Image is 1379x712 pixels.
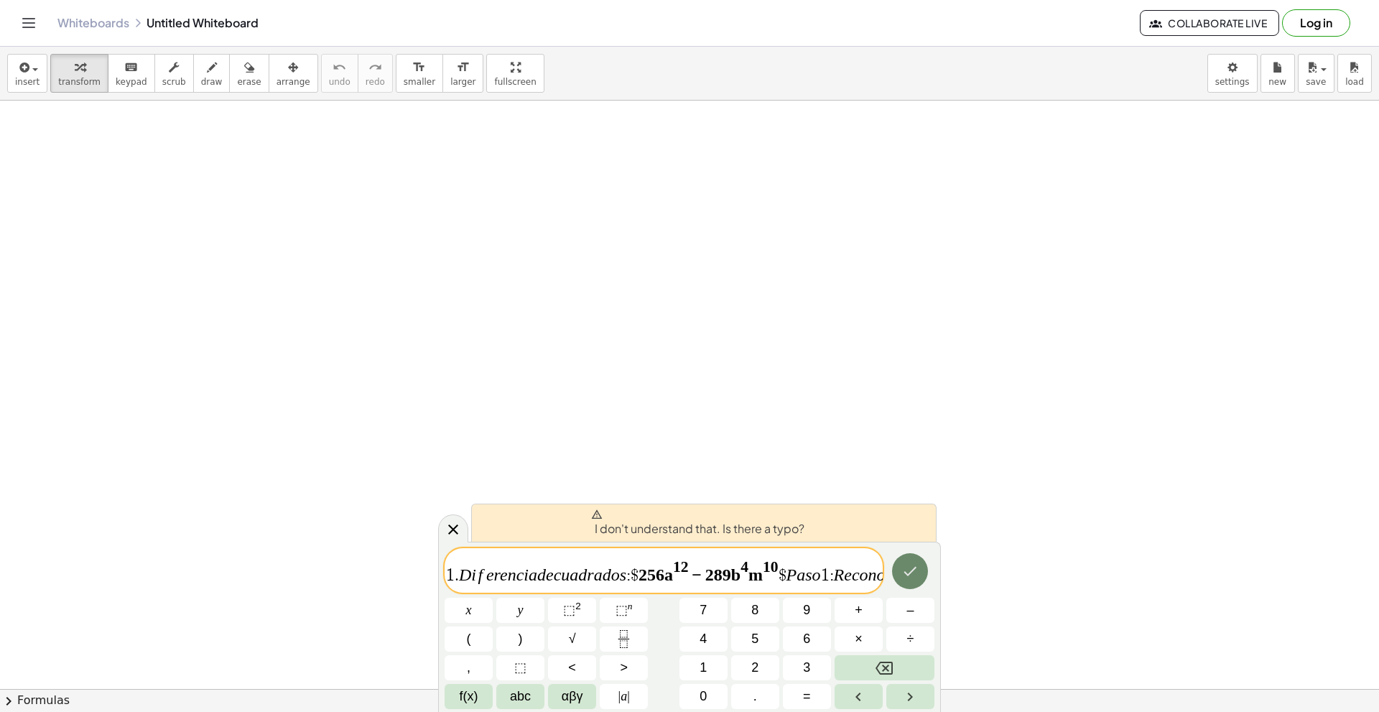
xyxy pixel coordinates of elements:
[591,509,804,537] span: I don't understand that. Is there a typo?
[812,565,821,584] var: o
[731,684,779,709] button: .
[562,687,583,706] span: αβγ
[366,77,385,87] span: redo
[478,565,483,584] var: f
[1345,77,1364,87] span: load
[835,627,883,652] button: Times
[193,54,231,93] button: draw
[700,658,707,678] span: 1
[835,684,883,709] button: Left arrow
[705,565,714,584] span: 2
[892,553,928,589] button: Done
[524,565,529,584] var: i
[229,54,269,93] button: erase
[321,54,358,93] button: undoundo
[569,629,576,649] span: √
[751,629,758,649] span: 5
[751,658,758,678] span: 2
[603,565,611,584] var: d
[548,627,596,652] button: Square root
[450,77,475,87] span: larger
[518,601,524,620] span: y
[771,558,779,575] span: 0
[496,655,544,680] button: Placeholder
[486,565,494,584] var: e
[763,558,771,575] span: 1
[548,684,596,709] button: Greek alphabet
[1215,77,1250,87] span: settings
[471,565,476,584] var: i
[673,558,681,575] span: 1
[830,567,834,584] span: :
[679,598,728,623] button: 7
[877,565,886,584] var: o
[886,627,934,652] button: Divide
[803,629,810,649] span: 6
[1260,54,1295,93] button: new
[358,54,393,93] button: redoredo
[575,601,581,611] sup: 2
[639,565,647,584] span: 2
[679,627,728,652] button: 4
[1207,54,1258,93] button: settings
[519,629,523,649] span: )
[600,598,648,623] button: Superscript
[611,565,620,584] var: o
[753,687,757,706] span: .
[57,16,129,30] a: Whiteboards
[329,77,350,87] span: undo
[1140,10,1279,36] button: Collaborate Live
[404,77,435,87] span: smaller
[835,598,883,623] button: Plus
[396,54,443,93] button: format_sizesmaller
[731,655,779,680] button: 2
[510,687,531,706] span: abc
[616,603,628,617] span: ⬚
[162,77,186,87] span: scrub
[1306,77,1326,87] span: save
[855,629,863,649] span: ×
[714,565,723,584] span: 8
[486,54,544,93] button: fullscreen
[554,565,562,584] var: c
[568,658,576,678] span: <
[537,565,546,584] var: d
[17,11,40,34] button: Toggle navigation
[618,687,630,706] span: a
[578,565,587,584] var: d
[1298,54,1334,93] button: save
[852,565,860,584] var: c
[445,627,493,652] button: (
[628,601,633,611] sup: n
[821,567,830,584] span: 1
[679,655,728,680] button: 1
[496,598,544,623] button: y
[689,565,705,585] span: −
[563,603,575,617] span: ⬚
[50,54,108,93] button: transform
[731,627,779,652] button: 5
[496,627,544,652] button: )
[516,565,524,584] var: c
[731,598,779,623] button: 8
[740,558,748,575] span: 4
[600,627,648,652] button: Fraction
[834,565,845,584] var: R
[546,565,554,584] var: e
[797,565,805,584] var: a
[805,565,812,584] var: s
[561,565,570,584] var: u
[466,601,472,620] span: x
[1337,54,1372,93] button: load
[494,565,500,584] var: r
[1282,9,1350,37] button: Log in
[116,77,147,87] span: keypad
[779,567,786,584] span: $
[627,689,630,703] span: |
[786,565,797,584] var: P
[731,565,740,584] var: b
[508,565,516,584] var: n
[860,565,868,584] var: o
[445,655,493,680] button: ,
[594,565,603,584] var: a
